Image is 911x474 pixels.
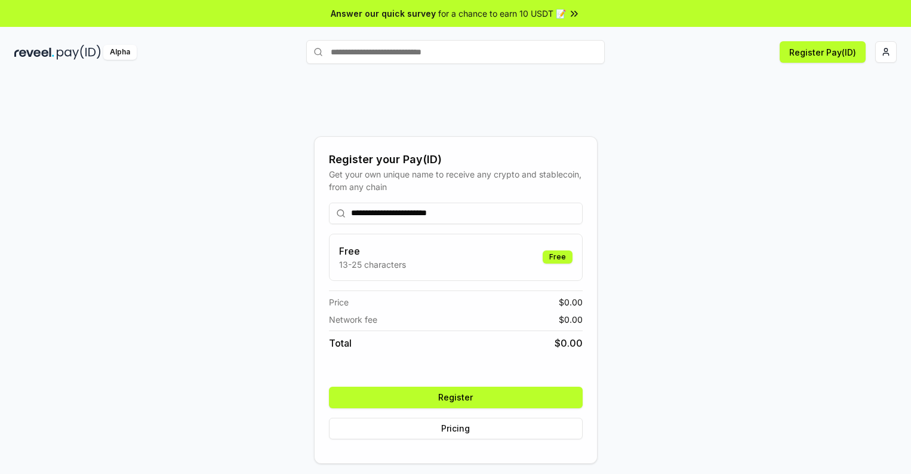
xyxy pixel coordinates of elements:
[103,45,137,60] div: Alpha
[339,244,406,258] h3: Free
[559,313,583,326] span: $ 0.00
[14,45,54,60] img: reveel_dark
[543,250,573,264] div: Free
[329,151,583,168] div: Register your Pay(ID)
[329,313,377,326] span: Network fee
[331,7,436,20] span: Answer our quick survey
[329,336,352,350] span: Total
[559,296,583,308] span: $ 0.00
[329,418,583,439] button: Pricing
[339,258,406,271] p: 13-25 characters
[780,41,866,63] button: Register Pay(ID)
[57,45,101,60] img: pay_id
[329,296,349,308] span: Price
[329,387,583,408] button: Register
[329,168,583,193] div: Get your own unique name to receive any crypto and stablecoin, from any chain
[555,336,583,350] span: $ 0.00
[438,7,566,20] span: for a chance to earn 10 USDT 📝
